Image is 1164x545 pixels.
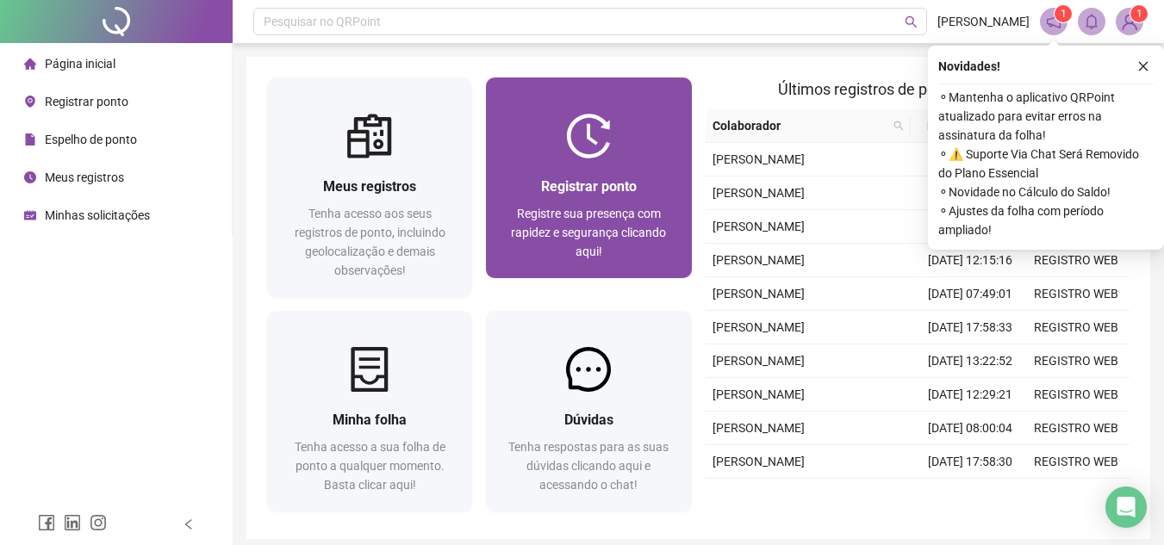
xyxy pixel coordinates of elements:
[45,133,137,146] span: Espelho de ponto
[45,57,115,71] span: Página inicial
[24,171,36,183] span: clock-circle
[1046,14,1061,29] span: notification
[508,440,669,492] span: Tenha respostas para as suas dúvidas clicando aqui e acessando o chat!
[713,116,887,135] span: Colaborador
[333,412,407,428] span: Minha folha
[1117,9,1142,34] img: 93985
[778,80,1056,98] span: Últimos registros de ponto sincronizados
[713,287,805,300] span: [PERSON_NAME]
[24,96,36,108] span: environment
[1024,445,1130,479] td: REGISTRO WEB
[1024,277,1130,311] td: REGISTRO WEB
[713,220,805,233] span: [PERSON_NAME]
[938,57,1000,76] span: Novidades !
[45,208,150,222] span: Minhas solicitações
[1130,5,1148,22] sup: Atualize o seu contato no menu Meus Dados
[713,320,805,334] span: [PERSON_NAME]
[183,518,195,530] span: left
[45,95,128,108] span: Registrar ponto
[890,113,907,139] span: search
[323,178,416,195] span: Meus registros
[918,344,1024,378] td: [DATE] 13:22:52
[1105,486,1147,528] div: Open Intercom Messenger
[1084,14,1099,29] span: bell
[564,412,613,428] span: Dúvidas
[938,201,1154,239] span: ⚬ Ajustes da folha com período ampliado!
[713,152,805,166] span: [PERSON_NAME]
[713,455,805,468] span: [PERSON_NAME]
[713,387,805,401] span: [PERSON_NAME]
[24,133,36,146] span: file
[713,186,805,200] span: [PERSON_NAME]
[893,121,904,131] span: search
[64,514,81,531] span: linkedin
[267,311,472,511] a: Minha folhaTenha acesso a sua folha de ponto a qualquer momento. Basta clicar aqui!
[486,77,691,278] a: Registrar pontoRegistre sua presença com rapidez e segurança clicando aqui!
[1061,8,1067,20] span: 1
[1024,378,1130,412] td: REGISTRO WEB
[918,177,1024,210] td: [DATE] 17:58:20
[918,116,993,135] span: Data/Hora
[1024,479,1130,512] td: REGISTRO WEB
[1024,344,1130,378] td: REGISTRO WEB
[918,143,1024,177] td: [DATE] 08:42:07
[1136,8,1142,20] span: 1
[918,210,1024,244] td: [DATE] 13:05:23
[938,183,1154,201] span: ⚬ Novidade no Cálculo do Saldo!
[938,88,1154,145] span: ⚬ Mantenha o aplicativo QRPoint atualizado para evitar erros na assinatura da folha!
[24,209,36,221] span: schedule
[918,445,1024,479] td: [DATE] 17:58:30
[90,514,107,531] span: instagram
[1024,412,1130,445] td: REGISTRO WEB
[911,109,1013,143] th: Data/Hora
[511,207,666,258] span: Registre sua presença com rapidez e segurança clicando aqui!
[486,311,691,511] a: DúvidasTenha respostas para as suas dúvidas clicando aqui e acessando o chat!
[1137,60,1149,72] span: close
[541,178,637,195] span: Registrar ponto
[918,412,1024,445] td: [DATE] 08:00:04
[38,514,55,531] span: facebook
[713,253,805,267] span: [PERSON_NAME]
[918,277,1024,311] td: [DATE] 07:49:01
[905,15,918,28] span: search
[918,311,1024,344] td: [DATE] 17:58:33
[1055,5,1072,22] sup: 1
[918,244,1024,277] td: [DATE] 12:15:16
[1024,244,1130,277] td: REGISTRO WEB
[713,421,805,435] span: [PERSON_NAME]
[918,378,1024,412] td: [DATE] 12:29:21
[295,207,445,277] span: Tenha acesso aos seus registros de ponto, incluindo geolocalização e demais observações!
[267,77,472,297] a: Meus registrosTenha acesso aos seus registros de ponto, incluindo geolocalização e demais observa...
[937,12,1030,31] span: [PERSON_NAME]
[1024,311,1130,344] td: REGISTRO WEB
[918,479,1024,512] td: [DATE] 13:32:45
[295,440,445,492] span: Tenha acesso a sua folha de ponto a qualquer momento. Basta clicar aqui!
[938,145,1154,183] span: ⚬ ⚠️ Suporte Via Chat Será Removido do Plano Essencial
[24,58,36,70] span: home
[713,354,805,368] span: [PERSON_NAME]
[45,170,124,184] span: Meus registros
